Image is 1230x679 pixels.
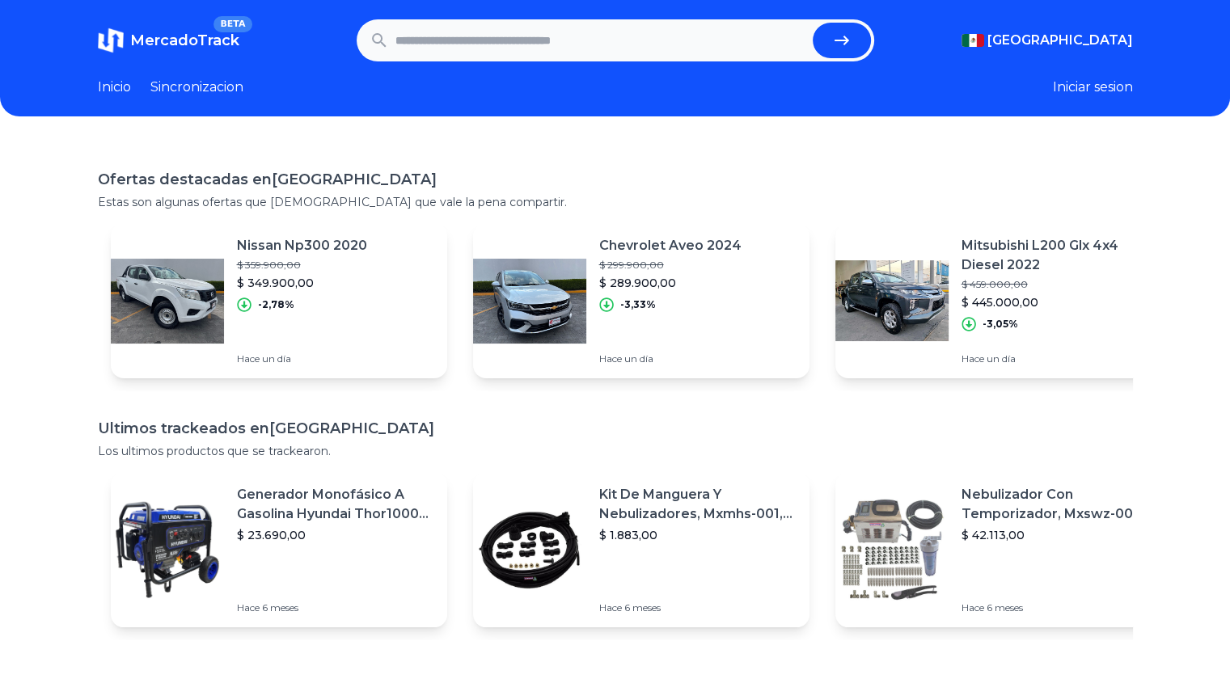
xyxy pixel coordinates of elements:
img: Featured image [473,493,586,606]
p: Chevrolet Aveo 2024 [599,236,742,255]
img: MercadoTrack [98,27,124,53]
p: -3,05% [983,318,1018,331]
p: $ 42.113,00 [962,527,1159,543]
a: Featured imageGenerador Monofásico A Gasolina Hyundai Thor10000 P 11.5 Kw$ 23.690,00Hace 6 meses [111,472,447,627]
img: Featured image [111,493,224,606]
img: Featured image [835,244,949,357]
img: Featured image [473,244,586,357]
h1: Ultimos trackeados en [GEOGRAPHIC_DATA] [98,417,1133,440]
p: Kit De Manguera Y Nebulizadores, Mxmhs-001, 6m, 6 Tees, 8 Bo [599,485,797,524]
p: -3,33% [620,298,656,311]
p: Los ultimos productos que se trackearon. [98,443,1133,459]
p: Generador Monofásico A Gasolina Hyundai Thor10000 P 11.5 Kw [237,485,434,524]
p: $ 1.883,00 [599,527,797,543]
h1: Ofertas destacadas en [GEOGRAPHIC_DATA] [98,168,1133,191]
p: $ 459.000,00 [962,278,1159,291]
span: MercadoTrack [130,32,239,49]
p: Estas son algunas ofertas que [DEMOGRAPHIC_DATA] que vale la pena compartir. [98,194,1133,210]
a: MercadoTrackBETA [98,27,239,53]
p: -2,78% [258,298,294,311]
a: Featured imageKit De Manguera Y Nebulizadores, Mxmhs-001, 6m, 6 Tees, 8 Bo$ 1.883,00Hace 6 meses [473,472,809,627]
a: Featured imageNissan Np300 2020$ 359.900,00$ 349.900,00-2,78%Hace un día [111,223,447,378]
p: $ 289.900,00 [599,275,742,291]
p: $ 445.000,00 [962,294,1159,310]
p: $ 299.900,00 [599,259,742,272]
a: Featured imageChevrolet Aveo 2024$ 299.900,00$ 289.900,00-3,33%Hace un día [473,223,809,378]
p: $ 349.900,00 [237,275,367,291]
p: Hace un día [962,352,1159,365]
p: $ 23.690,00 [237,527,434,543]
p: Hace 6 meses [237,601,434,614]
img: Mexico [962,34,984,47]
a: Sincronizacion [150,78,243,97]
span: [GEOGRAPHIC_DATA] [987,31,1133,50]
p: Nissan Np300 2020 [237,236,367,255]
a: Featured imageNebulizador Con Temporizador, Mxswz-009, 50m, 40 Boquillas$ 42.113,00Hace 6 meses [835,472,1172,627]
p: Mitsubishi L200 Glx 4x4 Diesel 2022 [962,236,1159,275]
button: Iniciar sesion [1053,78,1133,97]
img: Featured image [835,493,949,606]
span: BETA [213,16,251,32]
p: Nebulizador Con Temporizador, Mxswz-009, 50m, 40 Boquillas [962,485,1159,524]
a: Inicio [98,78,131,97]
a: Featured imageMitsubishi L200 Glx 4x4 Diesel 2022$ 459.000,00$ 445.000,00-3,05%Hace un día [835,223,1172,378]
p: Hace 6 meses [962,601,1159,614]
img: Featured image [111,244,224,357]
p: $ 359.900,00 [237,259,367,272]
button: [GEOGRAPHIC_DATA] [962,31,1133,50]
p: Hace un día [237,352,367,365]
p: Hace un día [599,352,742,365]
p: Hace 6 meses [599,601,797,614]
